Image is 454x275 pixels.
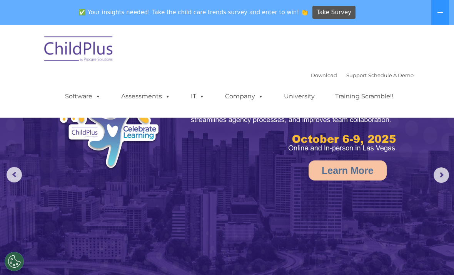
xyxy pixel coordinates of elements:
[346,72,367,78] a: Support
[317,6,351,19] span: Take Survey
[217,89,271,104] a: Company
[312,6,356,19] a: Take Survey
[76,5,311,20] span: ✅ Your insights needed! Take the child care trends survey and enter to win! 👏
[57,89,108,104] a: Software
[309,160,387,181] a: Learn More
[5,252,24,271] button: Cookies Settings
[311,72,414,78] font: |
[40,31,117,69] img: ChildPlus by Procare Solutions
[368,72,414,78] a: Schedule A Demo
[276,89,322,104] a: University
[327,89,401,104] a: Training Scramble!!
[113,89,178,104] a: Assessments
[183,89,212,104] a: IT
[311,72,337,78] a: Download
